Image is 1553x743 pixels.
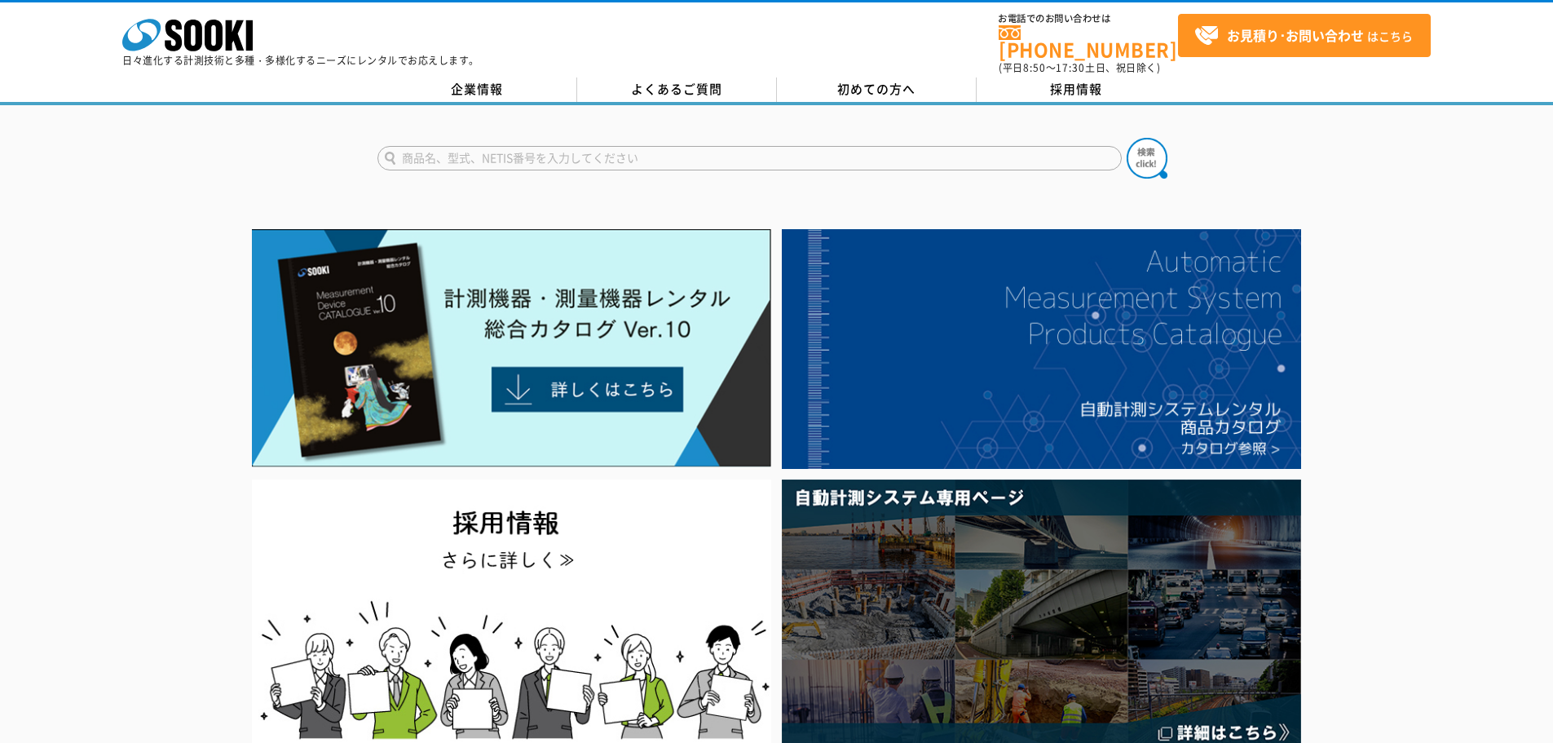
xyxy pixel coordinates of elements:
[1056,60,1085,75] span: 17:30
[252,229,771,467] img: Catalog Ver10
[999,25,1178,59] a: [PHONE_NUMBER]
[782,229,1301,469] img: 自動計測システムカタログ
[577,77,777,102] a: よくあるご質問
[977,77,1176,102] a: 採用情報
[999,60,1160,75] span: (平日 ～ 土日、祝日除く)
[377,146,1122,170] input: 商品名、型式、NETIS番号を入力してください
[1194,24,1413,48] span: はこちら
[777,77,977,102] a: 初めての方へ
[837,80,915,98] span: 初めての方へ
[377,77,577,102] a: 企業情報
[1127,138,1167,179] img: btn_search.png
[1178,14,1431,57] a: お見積り･お問い合わせはこちら
[1227,25,1364,45] strong: お見積り･お問い合わせ
[999,14,1178,24] span: お電話でのお問い合わせは
[1023,60,1046,75] span: 8:50
[122,55,479,65] p: 日々進化する計測技術と多種・多様化するニーズにレンタルでお応えします。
